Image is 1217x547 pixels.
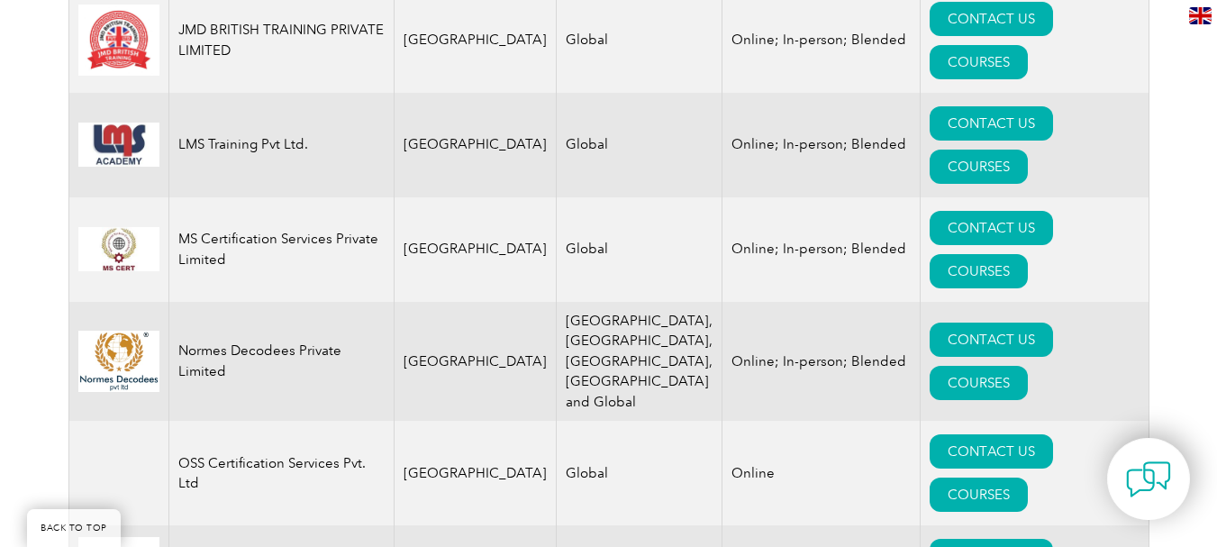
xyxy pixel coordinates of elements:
[722,197,920,302] td: Online; In-person; Blended
[556,93,722,197] td: Global
[394,197,556,302] td: [GEOGRAPHIC_DATA]
[168,421,394,525] td: OSS Certification Services Pvt. Ltd
[722,421,920,525] td: Online
[27,509,121,547] a: BACK TO TOP
[930,150,1028,184] a: COURSES
[78,331,159,392] img: e7b63985-9dc1-ec11-983f-002248d3b10e-logo.png
[556,302,722,422] td: [GEOGRAPHIC_DATA], [GEOGRAPHIC_DATA], [GEOGRAPHIC_DATA], [GEOGRAPHIC_DATA] and Global
[394,93,556,197] td: [GEOGRAPHIC_DATA]
[1126,457,1171,502] img: contact-chat.png
[556,197,722,302] td: Global
[930,478,1028,512] a: COURSES
[722,302,920,422] td: Online; In-person; Blended
[394,302,556,422] td: [GEOGRAPHIC_DATA]
[930,211,1053,245] a: CONTACT US
[168,302,394,422] td: Normes Decodees Private Limited
[168,93,394,197] td: LMS Training Pvt Ltd.
[78,227,159,271] img: 9fd1c908-7ae1-ec11-bb3e-002248d3b10e-logo.jpg
[394,421,556,525] td: [GEOGRAPHIC_DATA]
[556,421,722,525] td: Global
[1189,7,1212,24] img: en
[930,2,1053,36] a: CONTACT US
[930,45,1028,79] a: COURSES
[78,123,159,167] img: 92573bc8-4c6f-eb11-a812-002248153038-logo.jpg
[930,323,1053,357] a: CONTACT US
[78,5,159,77] img: 8e265a20-6f61-f011-bec2-000d3acaf2fb-logo.jpg
[930,106,1053,141] a: CONTACT US
[168,197,394,302] td: MS Certification Services Private Limited
[930,434,1053,469] a: CONTACT US
[930,254,1028,288] a: COURSES
[722,93,920,197] td: Online; In-person; Blended
[930,366,1028,400] a: COURSES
